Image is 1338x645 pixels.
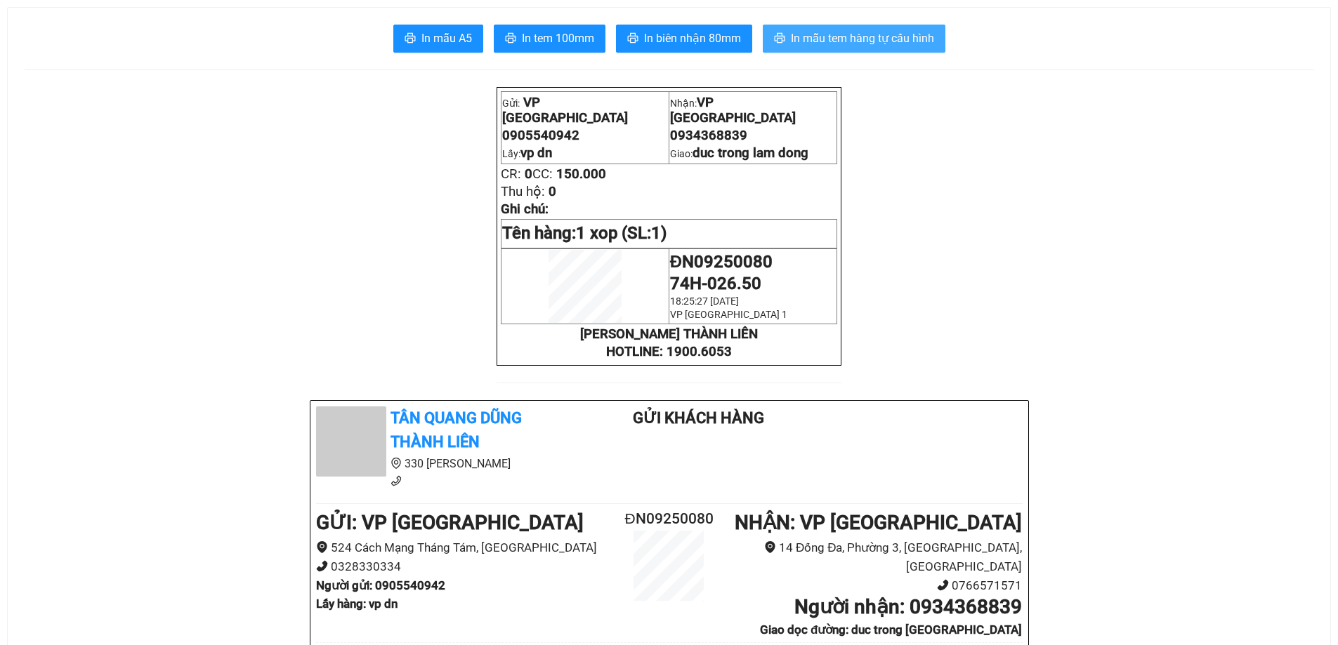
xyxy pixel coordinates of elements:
[532,166,553,182] span: CC:
[316,557,610,576] li: 0328330334
[556,166,606,182] span: 150.000
[525,166,532,182] span: 0
[391,458,402,469] span: environment
[670,95,796,126] span: VP [GEOGRAPHIC_DATA]
[316,538,610,557] li: 524 Cách Mạng Tháng Tám, [GEOGRAPHIC_DATA]
[502,223,667,243] span: Tên hàng:
[501,184,545,199] span: Thu hộ:
[651,223,667,243] span: 1)
[763,25,945,53] button: printerIn mẫu tem hàng tự cấu hình
[421,29,472,47] span: In mẫu A5
[644,29,741,47] span: In biên nhận 80mm
[316,455,577,472] li: 330 [PERSON_NAME]
[670,252,773,272] span: ĐN09250080
[774,32,785,46] span: printer
[316,578,445,592] b: Người gửi : 0905540942
[610,507,728,531] h2: ĐN09250080
[405,32,416,46] span: printer
[316,541,328,553] span: environment
[316,560,328,572] span: phone
[794,595,1022,618] b: Người nhận : 0934368839
[693,145,808,161] span: duc trong lam dong
[728,538,1022,576] li: 14 Đống Đa, Phường 3, [GEOGRAPHIC_DATA], [GEOGRAPHIC_DATA]
[522,29,594,47] span: In tem 100mm
[670,309,787,320] span: VP [GEOGRAPHIC_DATA] 1
[494,25,605,53] button: printerIn tem 100mm
[502,128,579,143] span: 0905540942
[580,326,758,342] strong: [PERSON_NAME] THÀNH LIÊN
[937,579,949,591] span: phone
[670,274,761,293] span: 74H-026.50
[791,29,934,47] span: In mẫu tem hàng tự cấu hình
[735,511,1022,534] b: NHẬN : VP [GEOGRAPHIC_DATA]
[502,148,552,159] span: Lấy:
[728,576,1022,595] li: 0766571571
[391,409,522,451] b: Tân Quang Dũng Thành Liên
[670,95,836,126] p: Nhận:
[633,409,764,427] b: Gửi khách hàng
[316,597,398,611] b: Lấy hàng : vp dn
[616,25,752,53] button: printerIn biên nhận 80mm
[670,128,747,143] span: 0934368839
[505,32,516,46] span: printer
[316,511,584,534] b: GỬI : VP [GEOGRAPHIC_DATA]
[502,95,628,126] span: VP [GEOGRAPHIC_DATA]
[606,344,732,359] strong: HOTLINE: 1900.6053
[391,475,402,486] span: phone
[670,148,808,159] span: Giao:
[670,295,739,307] span: 18:25:27 [DATE]
[501,166,521,182] span: CR:
[760,623,1022,637] b: Giao dọc đường: duc trong [GEOGRAPHIC_DATA]
[520,145,552,161] span: vp dn
[501,201,549,217] span: Ghi chú:
[764,541,776,553] span: environment
[549,184,556,199] span: 0
[576,223,667,243] span: 1 xop (SL:
[502,95,668,126] p: Gửi:
[627,32,638,46] span: printer
[393,25,483,53] button: printerIn mẫu A5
